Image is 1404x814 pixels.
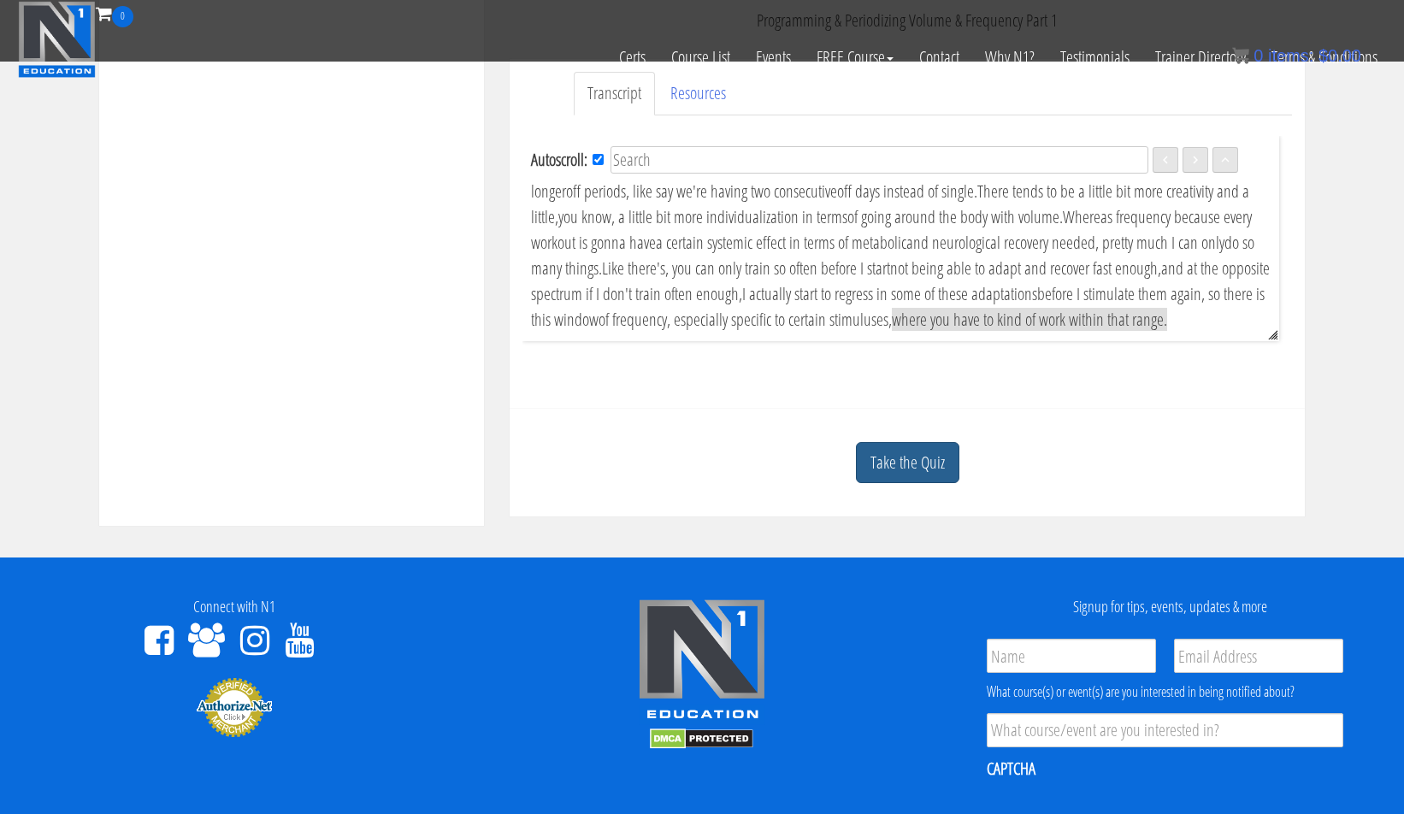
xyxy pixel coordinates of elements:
div: What course(s) or event(s) are you interested in being notified about? [987,681,1343,702]
a: Course List [658,27,743,87]
a: Contact [906,27,972,87]
span: $ [1318,46,1328,65]
span: before I stimulate them again, so there is this window [531,282,1265,331]
h4: Connect with N1 [13,599,455,616]
a: Transcript [574,72,655,115]
img: icon11.png [1232,47,1249,64]
input: Email Address [1174,639,1343,673]
input: Name [987,639,1156,673]
span: 0 [112,6,133,27]
a: Testimonials [1047,27,1142,87]
span: I actually start to regress in some of these adaptations [742,282,1037,305]
span: of frequency, especially specific to certain stimuluses, [599,308,892,331]
a: Trainer Directory [1142,27,1259,87]
span: 0 [1254,46,1263,65]
span: you know, a little bit more individualization in terms [558,205,847,228]
a: FREE Course [804,27,906,87]
a: 0 items: $0.00 [1232,46,1361,65]
span: We can have like high, higher volume days before longer [531,154,1245,203]
img: n1-edu-logo [638,599,766,725]
a: Take the Quiz [856,442,959,484]
span: items: [1268,46,1313,65]
a: Why N1? [972,27,1047,87]
span: do so many things. [531,231,1254,280]
img: n1-education [18,1,96,78]
img: Authorize.Net Merchant - Click to Verify [196,676,273,738]
a: Certs [606,27,658,87]
span: and at the opposite spectrum if I don't train often enough, [531,257,1270,305]
span: not being able to adapt and recover fast enough, [890,257,1161,280]
h4: Signup for tips, events, updates & more [949,599,1391,616]
span: off periods, like say we're having two consecutive [566,180,837,203]
img: DMCA.com Protection Status [650,728,753,749]
span: There tends to be a little bit more creativity and a little, [531,180,1249,228]
span: Whereas frequency because every workout is gonna have [531,205,1252,254]
span: a certain systemic effect in terms of metabolic [656,231,906,254]
a: Terms & Conditions [1259,27,1390,87]
span: and neurological recovery needed, pretty much I can only [906,231,1224,254]
span: where you have to kind of work within that range. [892,308,1167,331]
a: Events [743,27,804,87]
span: off days instead of single. [837,180,977,203]
bdi: 0.00 [1318,46,1361,65]
span: of going around the body with volume. [847,205,1063,228]
input: What course/event are you interested in? [987,713,1343,747]
span: Like there's, you can only train so often before I start [602,257,890,280]
a: Resources [657,72,740,115]
input: Search [611,146,1148,174]
a: 0 [96,2,133,25]
label: CAPTCHA [987,758,1035,780]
